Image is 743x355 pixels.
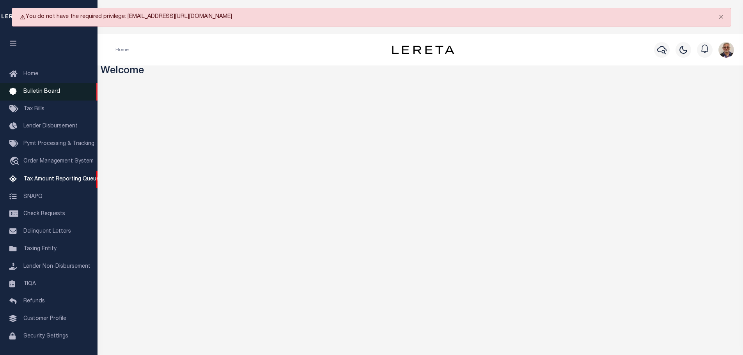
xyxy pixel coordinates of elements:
button: Close [711,8,731,25]
img: logo-dark.svg [392,46,454,54]
span: Customer Profile [23,316,66,321]
span: Tax Amount Reporting Queue [23,177,99,182]
span: Order Management System [23,159,94,164]
li: Home [115,46,129,53]
span: Bulletin Board [23,89,60,94]
h3: Welcome [101,65,740,78]
span: Lender Disbursement [23,124,78,129]
span: TIQA [23,281,36,286]
span: Security Settings [23,334,68,339]
span: Pymt Processing & Tracking [23,141,94,147]
span: Lender Non-Disbursement [23,264,90,269]
div: You do not have the required privilege: [EMAIL_ADDRESS][URL][DOMAIN_NAME] [12,8,731,26]
span: Refunds [23,298,45,304]
span: SNAPQ [23,194,43,199]
span: Delinquent Letters [23,229,71,234]
span: Tax Bills [23,106,44,112]
span: Home [23,71,38,77]
span: Taxing Entity [23,246,57,252]
span: Check Requests [23,211,65,217]
i: travel_explore [9,157,22,167]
